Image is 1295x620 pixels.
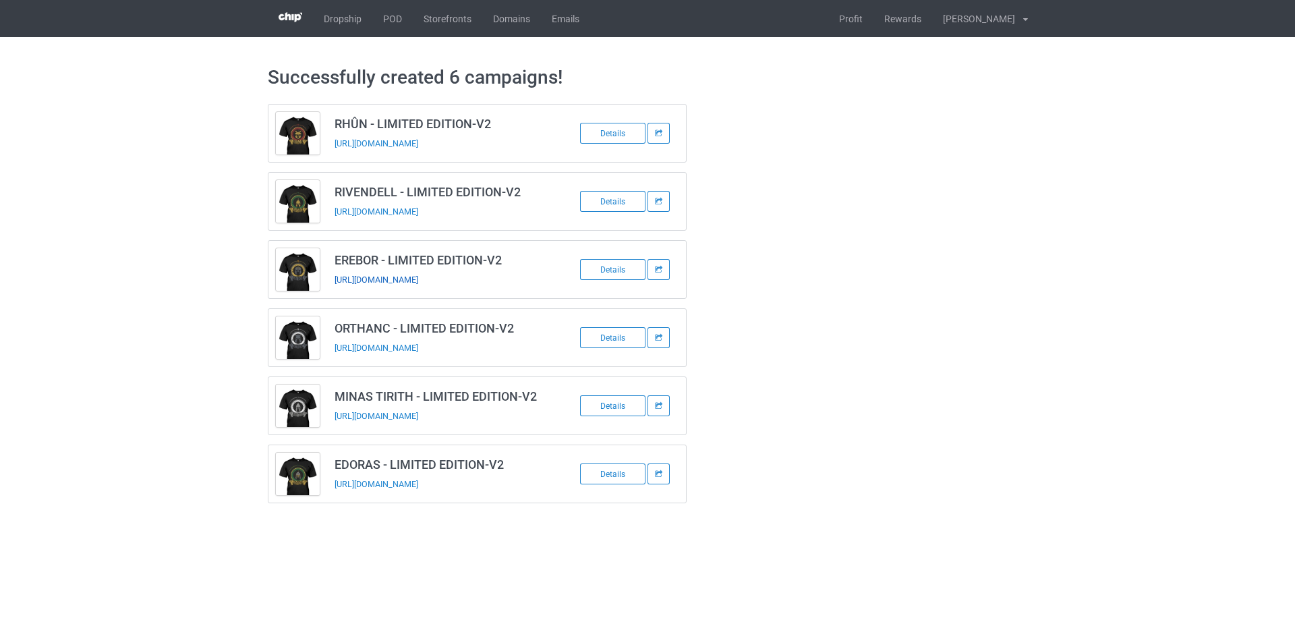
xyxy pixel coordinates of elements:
h3: RHÛN - LIMITED EDITION-V2 [335,116,548,132]
h3: EREBOR - LIMITED EDITION-V2 [335,252,548,268]
a: Details [580,264,647,275]
h3: EDORAS - LIMITED EDITION-V2 [335,457,548,472]
h3: RIVENDELL - LIMITED EDITION-V2 [335,184,548,200]
div: Details [580,463,645,484]
a: [URL][DOMAIN_NAME] [335,138,418,148]
h1: Successfully created 6 campaigns! [268,65,1028,90]
img: 3d383065fc803cdd16c62507c020ddf8.png [279,12,302,22]
a: [URL][DOMAIN_NAME] [335,411,418,421]
div: [PERSON_NAME] [932,2,1015,36]
a: [URL][DOMAIN_NAME] [335,275,418,285]
a: Details [580,196,647,206]
h3: MINAS TIRITH - LIMITED EDITION-V2 [335,389,548,404]
div: Details [580,123,645,144]
a: Details [580,332,647,343]
a: [URL][DOMAIN_NAME] [335,206,418,217]
a: Details [580,400,647,411]
a: Details [580,468,647,479]
div: Details [580,395,645,416]
div: Details [580,327,645,348]
a: Details [580,128,647,138]
a: [URL][DOMAIN_NAME] [335,343,418,353]
a: [URL][DOMAIN_NAME] [335,479,418,489]
div: Details [580,259,645,280]
div: Details [580,191,645,212]
h3: ORTHANC - LIMITED EDITION-V2 [335,320,548,336]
